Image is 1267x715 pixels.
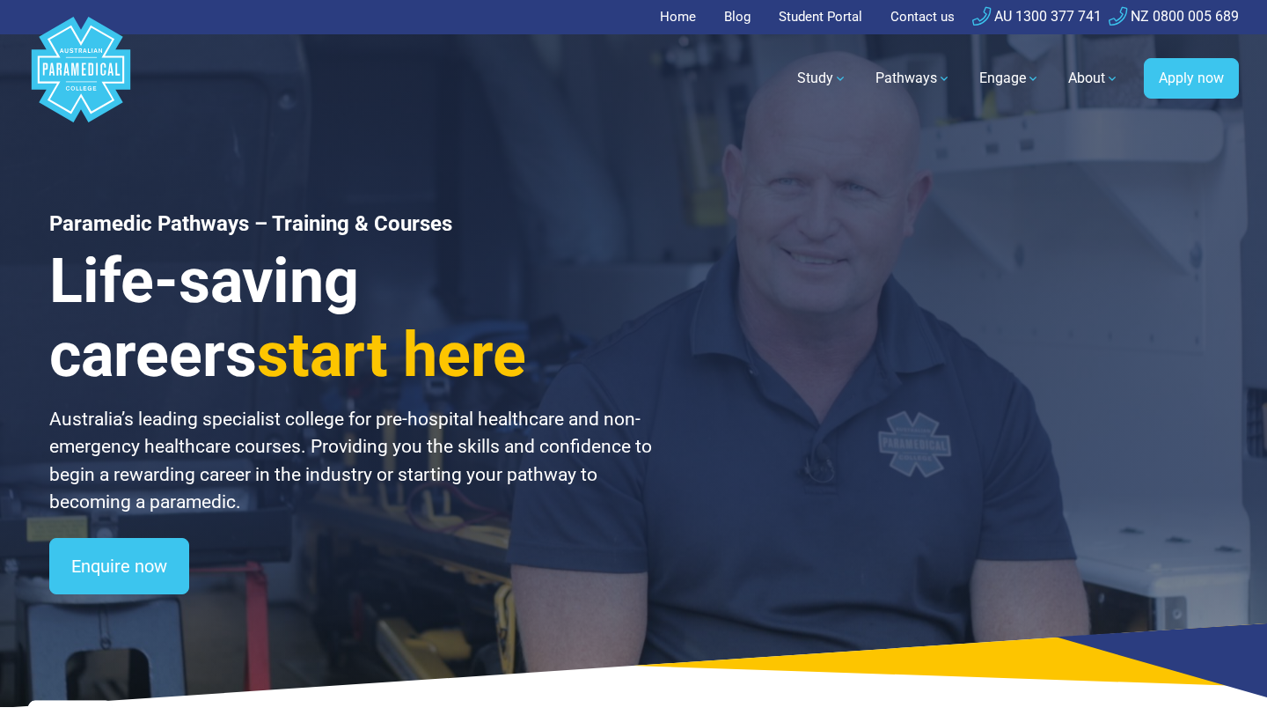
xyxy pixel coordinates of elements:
a: About [1058,54,1130,103]
a: NZ 0800 005 689 [1109,8,1239,25]
h1: Paramedic Pathways – Training & Courses [49,211,655,237]
a: Engage [969,54,1051,103]
a: Apply now [1144,58,1239,99]
h3: Life-saving careers [49,244,655,392]
span: start here [257,319,526,391]
p: Australia’s leading specialist college for pre-hospital healthcare and non-emergency healthcare c... [49,406,655,517]
a: Pathways [865,54,962,103]
a: Study [787,54,858,103]
a: AU 1300 377 741 [972,8,1102,25]
a: Australian Paramedical College [28,34,134,123]
a: Enquire now [49,538,189,594]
